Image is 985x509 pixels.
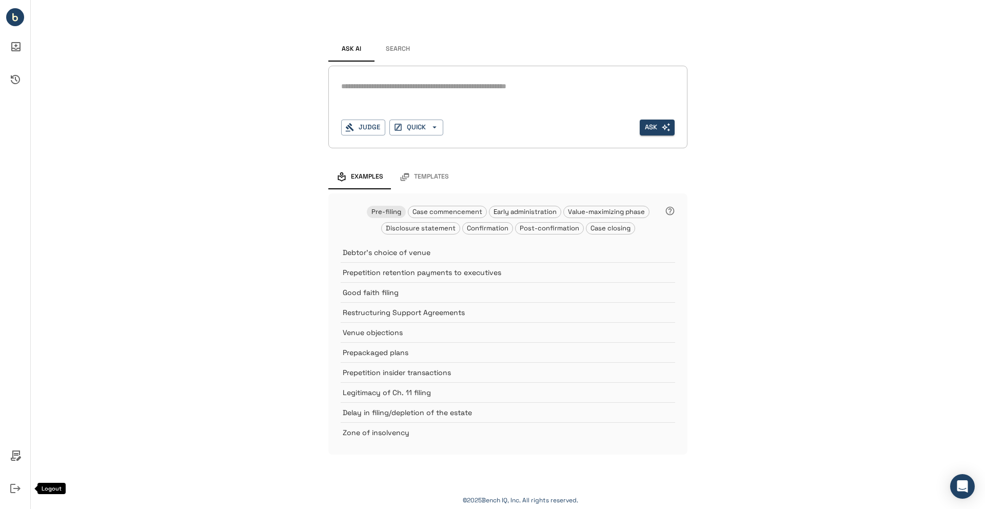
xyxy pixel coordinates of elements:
div: Case commencement [408,206,487,218]
p: Debtor's choice of venue [343,247,649,258]
div: Open Intercom Messenger [950,474,975,499]
div: Restructuring Support Agreements [341,302,675,322]
button: QUICK [389,120,443,135]
p: Restructuring Support Agreements [343,307,649,318]
span: Pre-filing [367,207,405,216]
span: Value-maximizing phase [564,207,649,216]
span: Post-confirmation [516,224,583,232]
div: Pre-filing [367,206,406,218]
button: Search [375,37,421,62]
div: Confirmation [462,222,513,234]
div: Good faith filing [341,282,675,302]
div: Post-confirmation [515,222,584,234]
p: Delay in filing/depletion of the estate [343,407,649,418]
div: Debtor's choice of venue [341,243,675,262]
p: Prepetition retention payments to executives [343,267,649,278]
div: Zone of insolvency [341,422,675,442]
span: Ask AI [342,45,361,53]
span: Disclosure statement [382,224,460,232]
div: Prepetition retention payments to executives [341,262,675,282]
span: Case closing [586,224,635,232]
span: Case commencement [408,207,486,216]
div: examples and templates tabs [328,165,687,189]
p: Prepetition insider transactions [343,367,649,378]
div: Case closing [586,222,635,234]
span: Examples [351,173,383,181]
div: Disclosure statement [381,222,460,234]
p: Legitimacy of Ch. 11 filing [343,387,649,398]
div: Logout [37,483,66,494]
button: Judge [341,120,385,135]
p: Zone of insolvency [343,427,649,438]
p: Venue objections [343,327,649,338]
p: Prepackaged plans [343,347,649,358]
div: Venue objections [341,322,675,342]
p: Good faith filing [343,287,649,298]
span: Early administration [489,207,561,216]
span: Confirmation [463,224,513,232]
div: Value-maximizing phase [563,206,649,218]
span: Templates [414,173,449,181]
div: Legitimacy of Ch. 11 filing [341,382,675,402]
div: Early administration [489,206,561,218]
div: Prepackaged plans [341,342,675,362]
span: Enter search text [640,120,675,135]
div: Prepetition insider transactions [341,362,675,382]
div: Delay in filing/depletion of the estate [341,402,675,422]
button: Ask [640,120,675,135]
